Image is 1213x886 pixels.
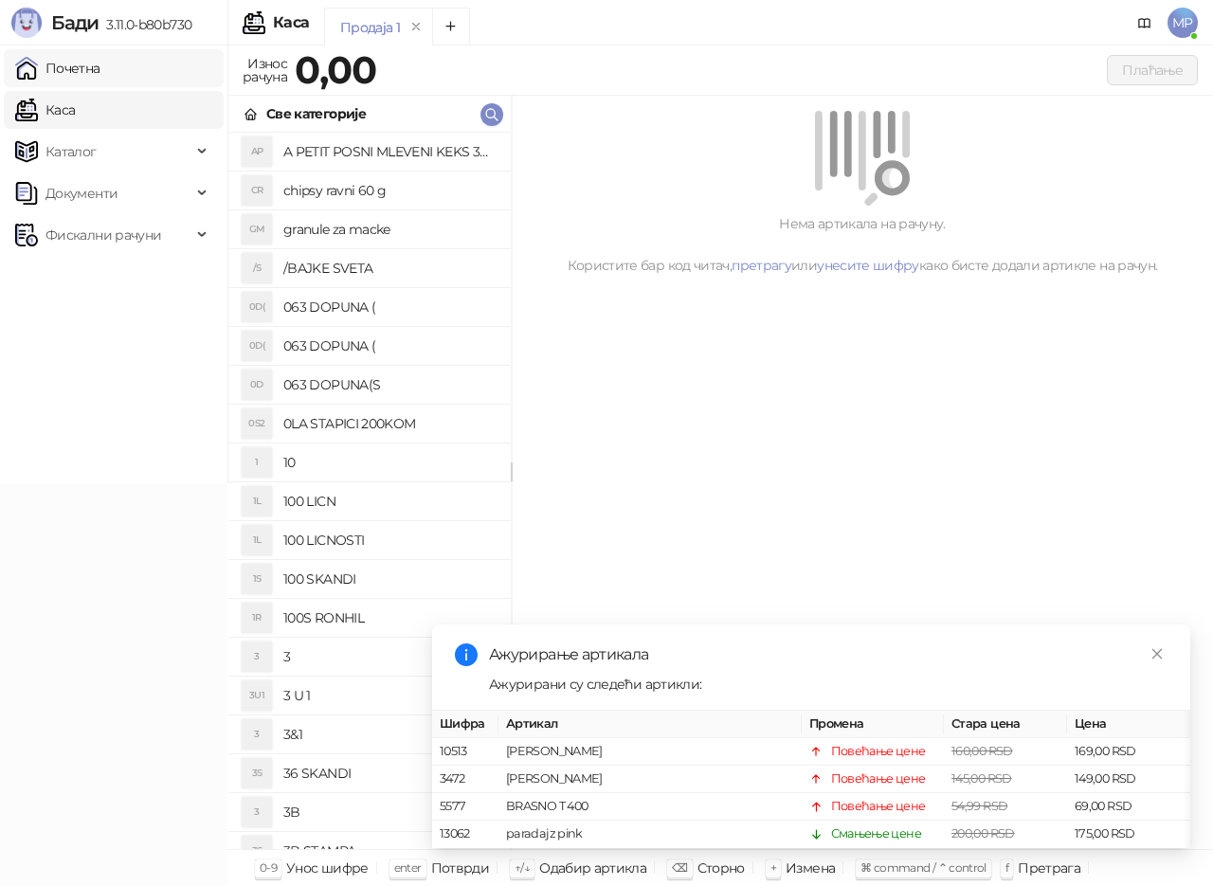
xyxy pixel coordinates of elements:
a: Close [1147,643,1168,664]
button: Add tab [432,8,470,45]
td: [PERSON_NAME] [498,767,802,794]
div: 3 [242,719,272,750]
div: Потврди [431,856,490,880]
span: 3.11.0-b80b730 [99,16,191,33]
span: 145,00 RSD [951,772,1012,787]
h4: 3B [283,797,496,827]
div: Све категорије [266,103,366,124]
div: 0D( [242,331,272,361]
div: Унос шифре [286,856,369,880]
small: [PERSON_NAME] PR TRGOVINSKA RADNJA [15,842,189,870]
td: 149,00 RSD [1067,767,1190,794]
div: Сторно [697,856,745,880]
h4: 063 DOPUNA(S [283,370,496,400]
td: 175,00 RSD [1067,822,1190,849]
td: 13062 [432,822,498,849]
span: + [770,860,776,875]
td: 169,00 RSD [1067,739,1190,767]
div: 3 [242,797,272,827]
img: Logo [11,8,42,38]
td: 10513 [432,739,498,767]
span: ↑/↓ [515,860,530,875]
span: 160,00 RSD [951,745,1013,759]
h4: 0LA STAPICI 200KOM [283,408,496,439]
td: [PERSON_NAME] [498,739,802,767]
div: 1L [242,525,272,555]
div: 3S [242,836,272,866]
span: f [1005,860,1008,875]
div: GM [242,214,272,244]
div: Продаја 1 [340,17,400,38]
div: Износ рачуна [239,51,291,89]
div: Одабир артикла [539,856,646,880]
div: Претрага [1018,856,1080,880]
span: close [1150,647,1164,660]
span: Документи [45,174,118,212]
span: enter [394,860,422,875]
span: ⌫ [672,860,687,875]
div: 1S [242,564,272,594]
th: Стара цена [944,711,1067,738]
td: BRASNO T 400 [498,794,802,822]
h4: 3&1 [283,719,496,750]
div: Нема артикала на рачуну. Користите бар код читач, или како бисте додали артикле на рачун. [534,213,1190,276]
td: 69,00 RSD [1067,794,1190,822]
td: paradajz pink [498,822,802,849]
strong: 0,00 [295,46,376,93]
div: 3S [242,758,272,788]
h4: 3 [283,642,496,672]
h4: 36 SKANDI [283,758,496,788]
h4: 063 DOPUNA ( [283,292,496,322]
div: 3U1 [242,680,272,711]
span: 0-9 [260,860,277,875]
a: Почетна [15,49,100,87]
h4: 100 LICNOSTI [283,525,496,555]
div: 1L [242,486,272,516]
h4: 100S RONHIL [283,603,496,633]
div: Каса [273,15,309,30]
a: Документација [1130,8,1160,38]
td: 3472 [432,767,498,794]
h4: /BAJKE SVETA [283,253,496,283]
div: Измена [786,856,835,880]
span: MP [1168,8,1198,38]
div: Повећање цене [831,798,926,817]
th: Артикал [498,711,802,738]
button: remove [404,19,428,35]
div: Смањење цене [831,825,921,844]
div: Повећање цене [831,743,926,762]
th: Цена [1067,711,1190,738]
div: AP [242,136,272,167]
a: унесите шифру [817,257,919,274]
div: 0D( [242,292,272,322]
td: 5577 [432,794,498,822]
div: 0D [242,370,272,400]
div: 0S2 [242,408,272,439]
div: 1 [242,447,272,478]
span: ⌘ command / ⌃ control [860,860,987,875]
div: CR [242,175,272,206]
h4: 3B STAMPA [283,836,496,866]
h4: 063 DOPUNA ( [283,331,496,361]
th: Промена [802,711,944,738]
span: 54,99 RSD [951,800,1007,814]
div: 3 [242,642,272,672]
div: Ажурирање артикала [489,643,1168,666]
h4: 3 U 1 [283,680,496,711]
span: Фискални рачуни [45,216,161,254]
h4: 100 SKANDI [283,564,496,594]
div: Повећање цене [831,770,926,789]
span: Бади [51,11,99,34]
span: info-circle [455,643,478,666]
div: Ажурирани су следећи артикли: [489,674,1168,695]
h4: 100 LICN [283,486,496,516]
a: Каса [15,91,75,129]
div: /S [242,253,272,283]
span: Каталог [45,133,97,171]
h4: chipsy ravni 60 g [283,175,496,206]
h4: 10 [283,447,496,478]
th: Шифра [432,711,498,738]
button: Плаћање [1107,55,1198,85]
h4: granule za macke [283,214,496,244]
div: 1R [242,603,272,633]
